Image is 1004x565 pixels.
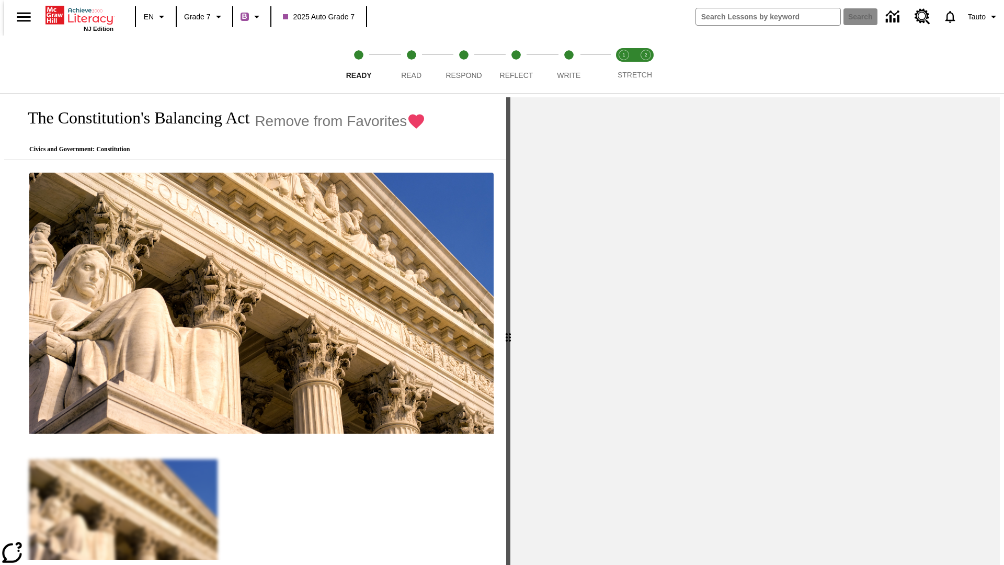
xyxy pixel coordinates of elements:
span: Write [557,71,580,80]
span: NJ Edition [84,26,113,32]
span: Ready [346,71,372,80]
span: B [242,10,247,23]
button: Respond step 3 of 5 [433,36,494,93]
button: Remove from Favorites - The Constitution's Balancing Act [255,112,426,130]
span: Grade 7 [184,12,211,22]
text: 2 [644,52,647,58]
a: Data Center [880,3,908,31]
button: Write step 5 of 5 [539,36,599,93]
span: 2025 Auto Grade 7 [283,12,355,22]
button: Stretch Read step 1 of 2 [609,36,639,93]
button: Ready step 1 of 5 [328,36,389,93]
img: The U.S. Supreme Court Building displays the phrase, "Equal Justice Under Law." [29,173,494,434]
p: Civics and Government: Constitution [17,145,426,153]
button: Grade: Grade 7, Select a grade [180,7,229,26]
button: Boost Class color is purple. Change class color [236,7,267,26]
button: Language: EN, Select a language [139,7,173,26]
a: Resource Center, Will open in new tab [908,3,937,31]
span: Respond [446,71,482,80]
div: Press Enter or Spacebar and then press right and left arrow keys to move the slider [506,97,510,565]
span: Read [401,71,421,80]
span: Tauto [968,12,986,22]
text: 1 [622,52,625,58]
span: Remove from Favorites [255,113,407,130]
button: Stretch Respond step 2 of 2 [631,36,661,93]
div: reading [4,97,506,560]
button: Read step 2 of 5 [381,36,441,93]
span: EN [144,12,154,22]
button: Reflect step 4 of 5 [486,36,546,93]
input: search field [696,8,840,25]
div: activity [510,97,1000,565]
button: Profile/Settings [964,7,1004,26]
a: Notifications [937,3,964,30]
span: STRETCH [618,71,652,79]
span: Reflect [500,71,533,80]
button: Open side menu [8,2,39,32]
div: Home [45,4,113,32]
h1: The Constitution's Balancing Act [17,108,249,128]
